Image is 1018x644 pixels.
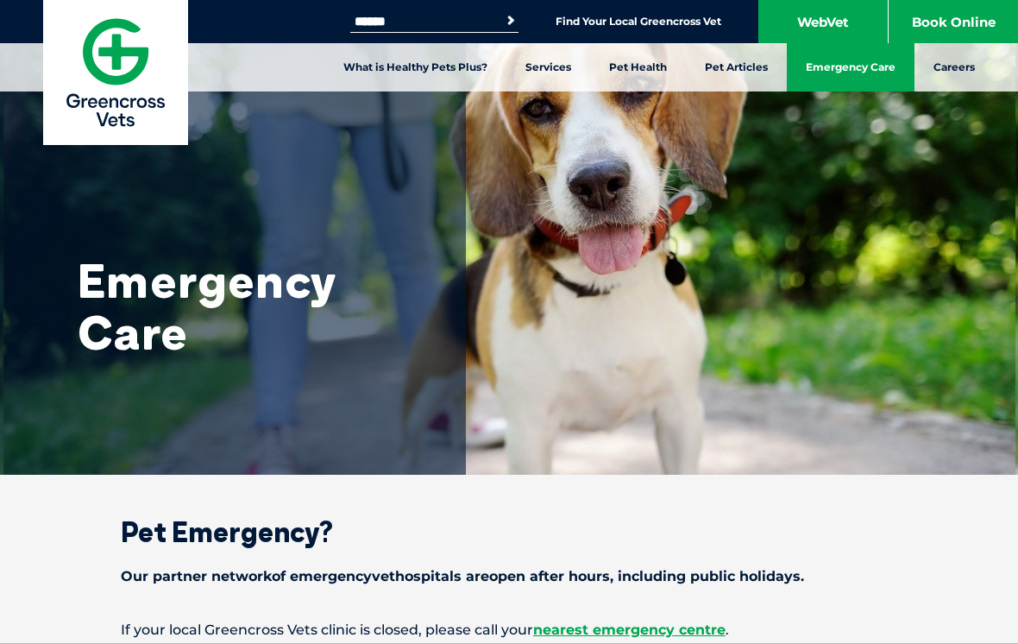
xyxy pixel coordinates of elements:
span: are [466,568,489,584]
span: If your local Greencross Vets clinic is closed, please call your [121,622,533,638]
h2: Pet Emergency? [60,518,958,546]
a: Careers [914,43,994,92]
a: Find Your Local Greencross Vet [556,15,721,28]
span: open after hours, including public holidays. [489,568,804,584]
a: nearest emergency centre [533,622,726,638]
span: of emergency [272,568,372,584]
h1: Emergency Care [78,255,423,358]
a: Pet Articles [686,43,787,92]
span: . [726,622,729,638]
a: Services [506,43,590,92]
a: Emergency Care [787,43,914,92]
span: hospitals [395,568,462,584]
a: What is Healthy Pets Plus? [324,43,506,92]
span: Our partner network [121,568,272,584]
button: Search [502,12,519,29]
span: vet [372,568,395,584]
a: Pet Health [590,43,686,92]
